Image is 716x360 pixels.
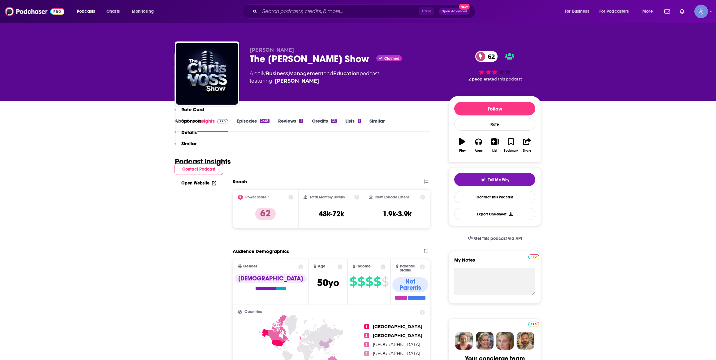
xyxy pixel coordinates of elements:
span: featuring [250,77,379,85]
span: Parental Status [400,264,419,272]
span: 2 [364,333,369,338]
span: 50 yo [317,277,339,289]
button: Similar [175,141,196,152]
a: Business [265,71,288,76]
button: Show profile menu [694,5,708,18]
a: Charts [102,7,123,16]
button: Follow [454,102,535,115]
button: open menu [595,7,638,16]
div: 1 [358,119,361,123]
div: Search podcasts, credits, & more... [248,4,481,19]
h2: Power Score™ [245,195,270,199]
a: Credits33 [312,118,337,132]
span: $ [349,277,357,287]
a: Pro website [528,321,539,327]
a: 62 [475,51,498,62]
span: New [459,4,470,10]
img: Jules Profile [496,332,514,350]
a: Similar [369,118,385,132]
div: 33 [331,119,337,123]
a: Show notifications dropdown [677,6,687,17]
span: 3 [364,342,369,347]
span: [GEOGRAPHIC_DATA] [373,333,422,338]
span: Gender [243,264,257,268]
span: Ctrl K [419,7,434,15]
span: $ [382,277,389,287]
div: Share [523,149,531,153]
button: Contact Podcast [175,163,223,175]
span: 62 [481,51,498,62]
button: Sponsors [175,118,202,129]
img: Barbara Profile [476,332,494,350]
div: Apps [475,149,483,153]
p: Similar [181,141,196,146]
img: tell me why sparkle [481,177,485,182]
span: More [642,7,653,16]
span: , [288,71,289,76]
div: 2 [299,119,303,123]
div: 62 2 peoplerated this podcast [448,47,541,85]
button: Apps [470,134,486,156]
span: Charts [106,7,120,16]
img: Podchaser Pro [528,322,539,327]
span: [GEOGRAPHIC_DATA] [373,342,420,347]
a: Open Website [181,180,216,186]
a: Chris Voss [275,77,319,85]
label: My Notes [454,257,535,268]
span: $ [357,277,365,287]
button: List [487,134,503,156]
div: 2463 [260,119,270,123]
div: [DEMOGRAPHIC_DATA] [235,274,307,283]
div: A daily podcast [250,70,379,85]
button: open menu [72,7,103,16]
span: For Business [565,7,589,16]
h2: Reach [233,179,247,184]
span: Podcasts [77,7,95,16]
img: Podchaser Pro [528,254,539,259]
span: Logged in as Spiral5-G1 [694,5,708,18]
div: Bookmark [504,149,518,153]
button: Bookmark [503,134,519,156]
span: rated this podcast [486,77,522,81]
button: Share [519,134,535,156]
a: Lists1 [345,118,361,132]
span: [GEOGRAPHIC_DATA] [373,351,420,356]
h3: 48k-72k [319,209,344,219]
a: Reviews2 [278,118,303,132]
img: Jon Profile [516,332,534,350]
button: open menu [127,7,162,16]
span: Monitoring [132,7,154,16]
input: Search podcasts, credits, & more... [260,7,419,16]
button: open menu [560,7,597,16]
p: Sponsors [181,118,202,124]
span: and [324,71,333,76]
span: Income [356,264,371,268]
a: Contact This Podcast [454,191,535,203]
button: Export One-Sheet [454,208,535,220]
span: 1 [364,324,369,329]
a: Pro website [528,253,539,259]
img: Sydney Profile [455,332,473,350]
span: Countries [244,310,262,314]
span: Open Advanced [442,10,467,13]
a: Management [289,71,324,76]
div: List [492,149,497,153]
button: Details [175,129,197,141]
img: Podchaser - Follow, Share and Rate Podcasts [5,6,64,17]
img: User Profile [694,5,708,18]
span: [PERSON_NAME] [250,47,294,53]
button: tell me why sparkleTell Me Why [454,173,535,186]
span: For Podcasters [599,7,629,16]
div: Rate [454,118,535,131]
span: Age [318,264,326,268]
span: $ [373,277,381,287]
img: The Chris Voss Show [176,43,238,105]
a: Get this podcast via API [463,231,527,246]
p: 62 [255,208,276,220]
span: 2 people [468,77,486,81]
p: Details [181,129,197,135]
button: open menu [638,7,661,16]
button: Play [454,134,470,156]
